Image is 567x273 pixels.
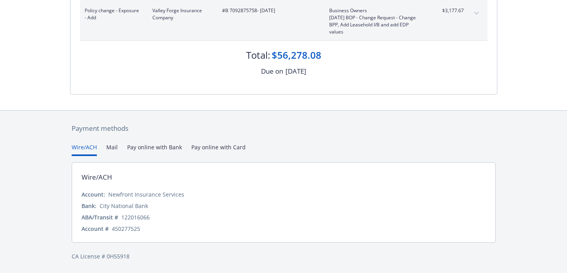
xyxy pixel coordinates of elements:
div: Policy change - Exposure - AddValley Forge Insurance Company#B 7092875758- [DATE]Business Owners[... [80,2,487,40]
span: $3,177.67 [434,7,464,14]
div: Total: [246,48,270,62]
div: CA License # 0H55918 [72,252,496,260]
span: Business Owners[DATE] BOP - Change Request - Change BPP, Add Leasehold I/B and add EDP values [329,7,422,35]
div: Wire/ACH [82,172,112,182]
span: Policy change - Exposure - Add [85,7,140,21]
div: Account: [82,190,105,199]
button: Pay online with Bank [127,143,182,156]
button: Mail [106,143,118,156]
div: Account # [82,225,109,233]
button: expand content [470,7,483,20]
div: Due on [261,66,283,76]
span: [DATE] BOP - Change Request - Change BPP, Add Leasehold I/B and add EDP values [329,14,422,35]
div: City National Bank [100,202,148,210]
div: Newfront Insurance Services [108,190,184,199]
span: Valley Forge Insurance Company [152,7,209,21]
div: ABA/Transit # [82,213,118,221]
button: Pay online with Card [191,143,246,156]
div: [DATE] [285,66,306,76]
div: $56,278.08 [272,48,321,62]
div: 122016066 [121,213,150,221]
span: #B 7092875758 - [DATE] [222,7,317,14]
div: 450277525 [112,225,140,233]
span: Business Owners [329,7,422,14]
button: Wire/ACH [72,143,97,156]
div: Bank: [82,202,96,210]
div: Payment methods [72,123,496,134]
